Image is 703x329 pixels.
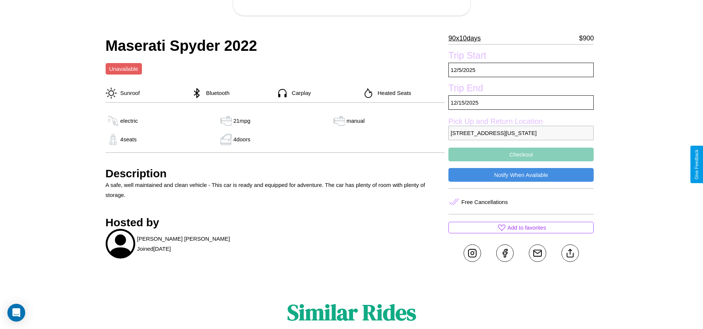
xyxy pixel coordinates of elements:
[287,297,416,328] h1: Similar Rides
[332,115,346,126] img: gas
[109,64,138,74] p: Unavailable
[106,167,445,180] h3: Description
[117,88,140,98] p: Sunroof
[137,244,171,254] p: Joined [DATE]
[448,148,594,161] button: Checkout
[106,180,445,200] p: A safe, well maintained and clean vehicle - This car is ready and equipped for adventure. The car...
[7,304,25,322] div: Open Intercom Messenger
[448,83,594,95] label: Trip End
[219,134,233,145] img: gas
[106,134,120,145] img: gas
[461,197,508,207] p: Free Cancellations
[448,95,594,110] p: 12 / 15 / 2025
[448,222,594,233] button: Add to favorites
[448,117,594,126] label: Pick Up and Return Location
[579,32,594,44] p: $ 900
[120,116,138,126] p: electric
[346,116,365,126] p: manual
[202,88,229,98] p: Bluetooth
[137,234,230,244] p: [PERSON_NAME] [PERSON_NAME]
[448,63,594,77] p: 12 / 5 / 2025
[448,50,594,63] label: Trip Start
[374,88,411,98] p: Heated Seats
[448,32,481,44] p: 90 x 10 days
[233,134,251,144] p: 4 doors
[219,115,233,126] img: gas
[106,37,445,54] h2: Maserati Spyder 2022
[120,134,137,144] p: 4 seats
[694,149,699,180] div: Give Feedback
[288,88,311,98] p: Carplay
[507,223,546,233] p: Add to favorites
[448,126,594,140] p: [STREET_ADDRESS][US_STATE]
[106,216,445,229] h3: Hosted by
[448,168,594,182] button: Notify When Available
[233,116,251,126] p: 21 mpg
[106,115,120,126] img: gas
